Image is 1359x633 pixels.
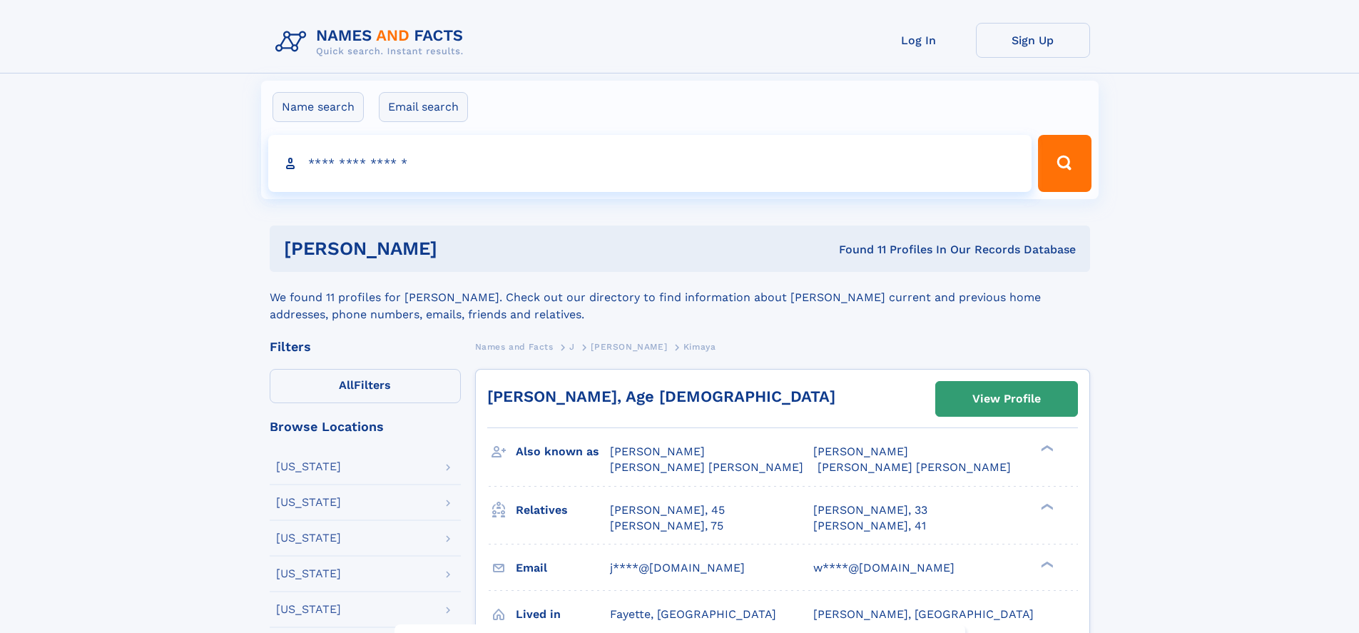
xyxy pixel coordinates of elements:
span: All [339,378,354,392]
label: Email search [379,92,468,122]
a: [PERSON_NAME], 41 [813,518,926,534]
div: Found 11 Profiles In Our Records Database [638,242,1076,258]
span: [PERSON_NAME], [GEOGRAPHIC_DATA] [813,607,1034,621]
a: Names and Facts [475,338,554,355]
label: Name search [273,92,364,122]
div: View Profile [972,383,1041,415]
div: [US_STATE] [276,604,341,615]
label: Filters [270,369,461,403]
input: search input [268,135,1032,192]
a: [PERSON_NAME], 45 [610,502,725,518]
h3: Relatives [516,498,610,522]
div: ❯ [1037,444,1054,453]
a: [PERSON_NAME], 33 [813,502,927,518]
h3: Also known as [516,440,610,464]
div: [US_STATE] [276,568,341,579]
span: [PERSON_NAME] [610,445,705,458]
div: ❯ [1037,502,1054,511]
a: Sign Up [976,23,1090,58]
span: J [569,342,575,352]
h3: Lived in [516,602,610,627]
span: Fayette, [GEOGRAPHIC_DATA] [610,607,776,621]
button: Search Button [1038,135,1091,192]
div: Filters [270,340,461,353]
div: Browse Locations [270,420,461,433]
span: [PERSON_NAME] [813,445,908,458]
a: Log In [862,23,976,58]
a: [PERSON_NAME], Age [DEMOGRAPHIC_DATA] [487,388,835,405]
span: [PERSON_NAME] [PERSON_NAME] [818,460,1011,474]
div: [US_STATE] [276,461,341,472]
h3: Email [516,556,610,580]
div: [US_STATE] [276,532,341,544]
h1: [PERSON_NAME] [284,240,638,258]
div: We found 11 profiles for [PERSON_NAME]. Check out our directory to find information about [PERSON... [270,272,1090,323]
a: J [569,338,575,355]
a: [PERSON_NAME], 75 [610,518,723,534]
img: Logo Names and Facts [270,23,475,61]
span: [PERSON_NAME] [591,342,667,352]
div: [US_STATE] [276,497,341,508]
span: Kimaya [683,342,716,352]
a: [PERSON_NAME] [591,338,667,355]
span: [PERSON_NAME] [PERSON_NAME] [610,460,803,474]
a: View Profile [936,382,1077,416]
div: ❯ [1037,559,1054,569]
